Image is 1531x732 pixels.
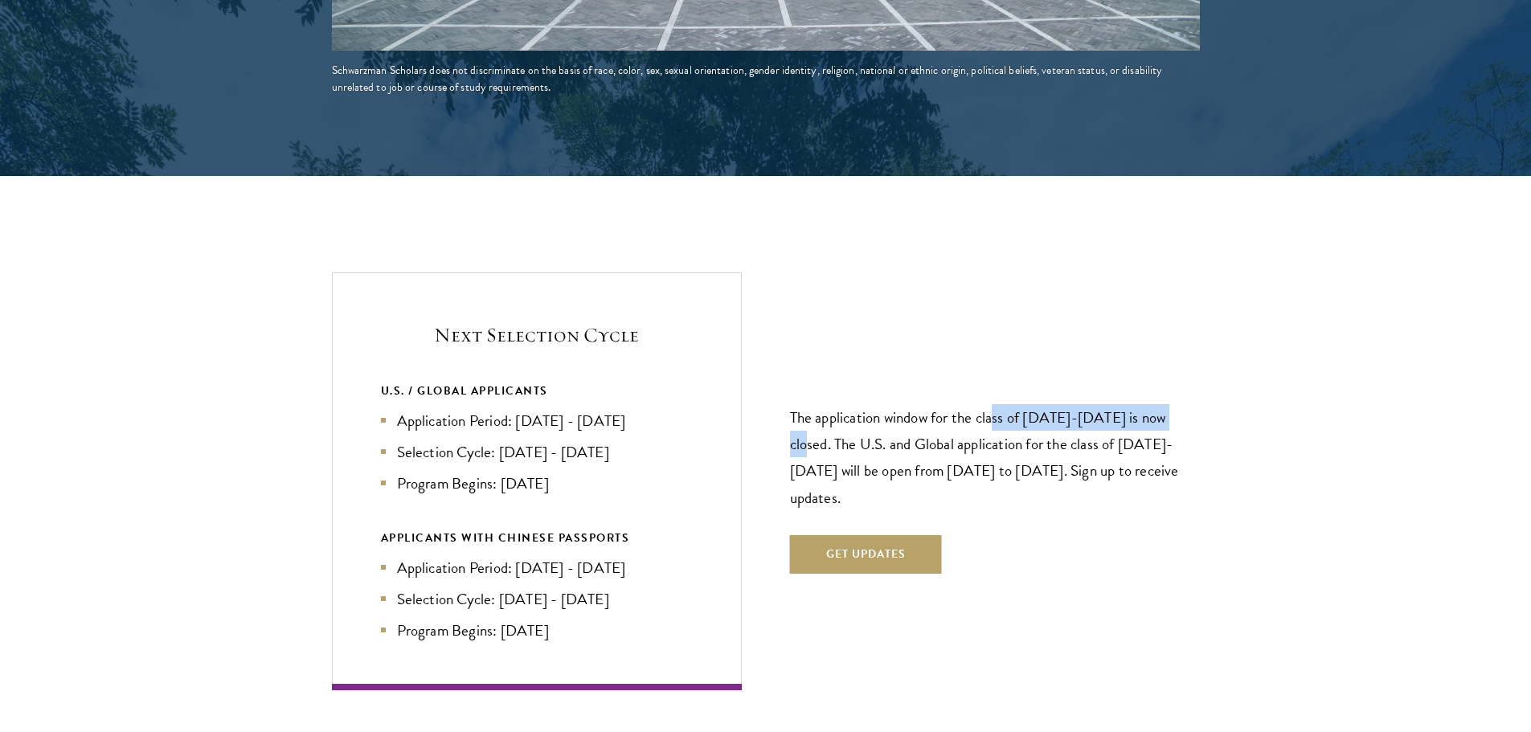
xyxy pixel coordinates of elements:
div: U.S. / GLOBAL APPLICANTS [381,381,693,401]
li: Selection Cycle: [DATE] - [DATE] [381,440,693,464]
li: Application Period: [DATE] - [DATE] [381,556,693,579]
p: The application window for the class of [DATE]-[DATE] is now closed. The U.S. and Global applicat... [790,404,1200,510]
button: Get Updates [790,535,942,574]
div: Schwarzman Scholars does not discriminate on the basis of race, color, sex, sexual orientation, g... [332,62,1200,96]
li: Application Period: [DATE] - [DATE] [381,409,693,432]
div: APPLICANTS WITH CHINESE PASSPORTS [381,528,693,548]
li: Program Begins: [DATE] [381,472,693,495]
li: Selection Cycle: [DATE] - [DATE] [381,587,693,611]
h5: Next Selection Cycle [381,321,693,349]
li: Program Begins: [DATE] [381,619,693,642]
